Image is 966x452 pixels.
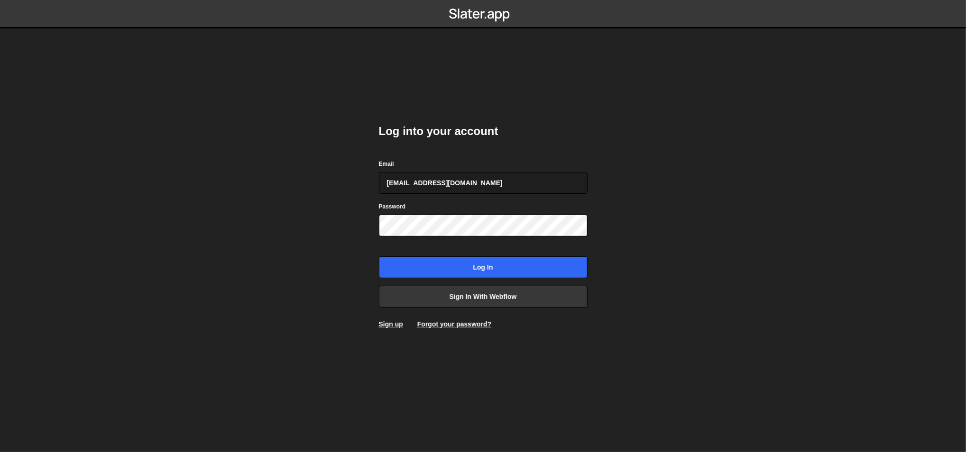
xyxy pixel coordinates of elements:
input: Log in [379,256,588,278]
a: Sign up [379,320,403,328]
label: Password [379,202,406,211]
h2: Log into your account [379,124,588,139]
a: Forgot your password? [417,320,491,328]
label: Email [379,159,394,169]
a: Sign in with Webflow [379,286,588,307]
